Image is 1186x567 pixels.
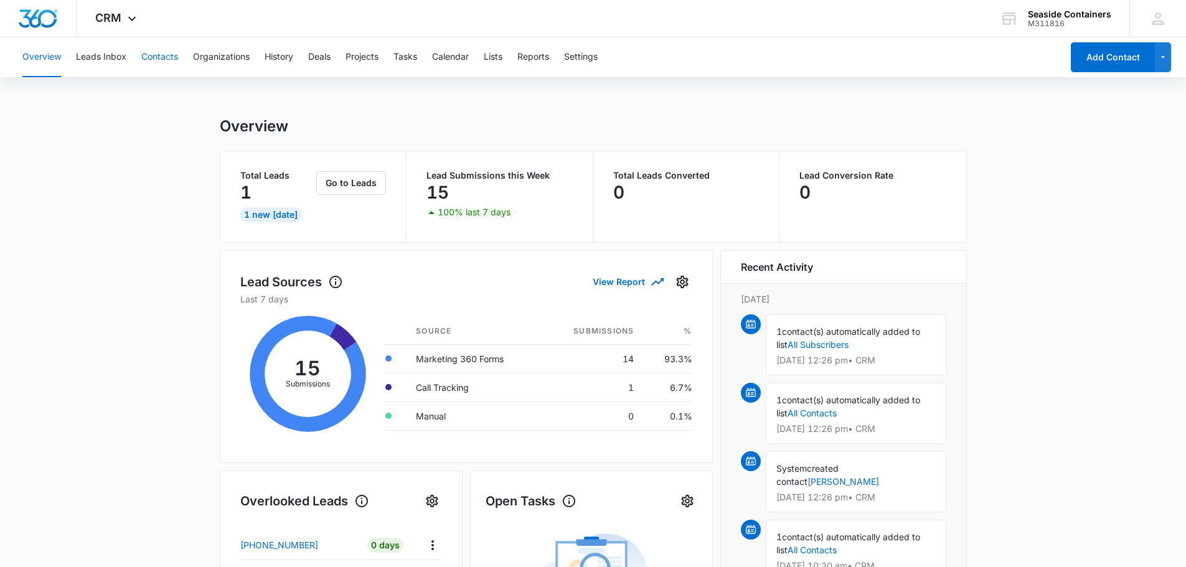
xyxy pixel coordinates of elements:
td: 6.7% [644,373,692,401]
button: Overview [22,37,61,77]
button: Go to Leads [316,171,386,195]
span: CRM [95,11,121,24]
a: All Subscribers [788,339,849,350]
h1: Open Tasks [486,492,577,510]
div: account name [1028,9,1111,19]
button: Actions [423,535,442,555]
div: account id [1028,19,1111,28]
button: Deals [308,37,331,77]
button: Add Contact [1071,42,1155,72]
span: contact(s) automatically added to list [776,395,920,418]
h1: Overview [220,117,288,136]
p: [DATE] 12:26 pm • CRM [776,424,936,433]
th: Source [406,318,542,345]
td: 14 [542,344,644,373]
a: All Contacts [788,408,837,418]
td: Call Tracking [406,373,542,401]
button: View Report [593,271,662,293]
p: 0 [613,182,624,202]
span: 1 [776,395,782,405]
h1: Overlooked Leads [240,492,369,510]
p: Lead Conversion Rate [799,171,946,180]
button: Settings [677,491,697,511]
span: contact(s) automatically added to list [776,326,920,350]
th: Submissions [542,318,644,345]
td: Manual [406,401,542,430]
p: 0 [799,182,811,202]
p: [DATE] 12:26 pm • CRM [776,493,936,502]
div: 1 New [DATE] [240,207,301,222]
button: History [265,37,293,77]
td: 0.1% [644,401,692,430]
p: 15 [426,182,449,202]
p: 1 [240,182,252,202]
button: Settings [422,491,442,511]
button: Lists [484,37,502,77]
p: Total Leads [240,171,314,180]
p: [DATE] [741,293,946,306]
span: 1 [776,326,782,337]
a: [PHONE_NUMBER] [240,538,358,551]
p: [PHONE_NUMBER] [240,538,318,551]
span: contact(s) automatically added to list [776,532,920,555]
h1: Lead Sources [240,273,343,291]
button: Tasks [393,37,417,77]
span: 1 [776,532,782,542]
td: 0 [542,401,644,430]
a: Go to Leads [316,177,386,188]
button: Projects [346,37,379,77]
a: All Contacts [788,545,837,555]
div: 0 Days [367,538,403,553]
button: Contacts [141,37,178,77]
th: % [644,318,692,345]
p: 100% last 7 days [438,208,511,217]
button: Reports [517,37,549,77]
p: Total Leads Converted [613,171,760,180]
button: Organizations [193,37,250,77]
span: created contact [776,463,839,487]
td: 1 [542,373,644,401]
p: Lead Submissions this Week [426,171,573,180]
button: Leads Inbox [76,37,126,77]
button: Settings [672,272,692,292]
p: [DATE] 12:26 pm • CRM [776,356,936,365]
a: [PERSON_NAME] [807,476,879,487]
p: Last 7 days [240,293,692,306]
button: Settings [564,37,598,77]
h6: Recent Activity [741,260,813,274]
button: Calendar [432,37,469,77]
td: 93.3% [644,344,692,373]
span: System [776,463,807,474]
td: Marketing 360 Forms [406,344,542,373]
